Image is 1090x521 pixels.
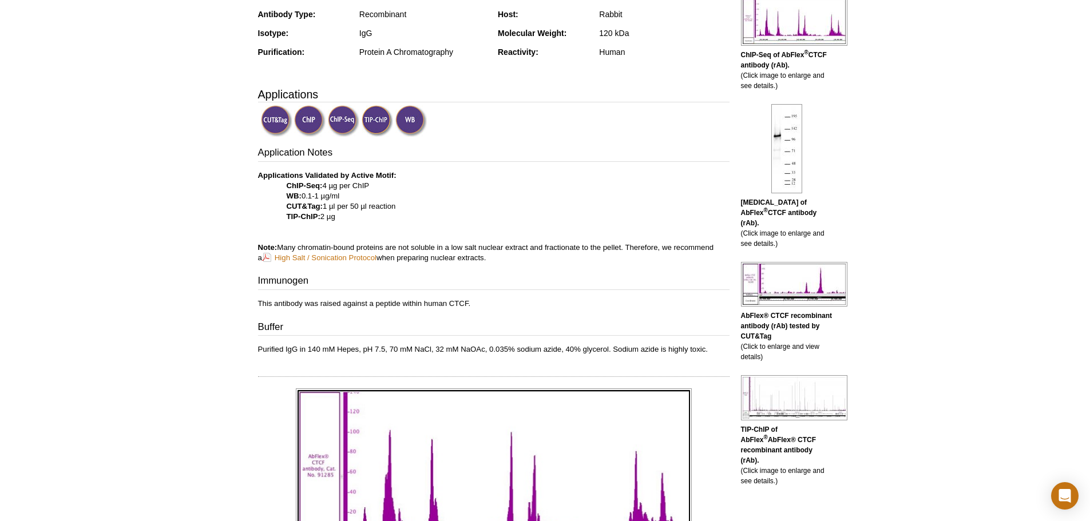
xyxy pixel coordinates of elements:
[362,105,393,137] img: TIP-ChIP Validated
[764,434,768,440] sup: ®
[359,47,489,57] div: Protein A Chromatography
[498,10,518,19] strong: Host:
[287,212,320,221] strong: TIP-ChIP:
[741,262,847,307] img: AbFlex® CTCF recombinant antibody (rAb) tested by CUT&Tag
[258,86,730,103] h3: Applications
[741,197,833,249] p: (Click image to enlarge and see details.)
[741,375,847,420] img: AbFlex<sup>®</sup>AbFlex® CTCF recombinant antibody (rAb) tested by TIP-ChIP.
[287,192,302,200] strong: WB:
[328,105,359,137] img: ChIP-Seq Validated
[741,425,816,464] b: TIP-ChIP of AbFlex AbFlex® CTCF recombinant antibody (rAb).
[258,299,730,309] p: This antibody was raised against a peptide within human CTCF.
[359,28,489,38] div: IgG
[599,28,729,38] div: 120 kDa
[258,320,730,336] h3: Buffer
[741,424,833,486] p: (Click image to enlarge and see details.)
[359,9,489,19] div: Recombinant
[804,49,808,55] sup: ®
[262,252,376,263] a: High Salt / Sonication Protocol
[395,105,427,137] img: Western Blot Validated
[498,29,566,38] strong: Molecular Weight:
[599,47,729,57] div: Human
[764,207,768,213] sup: ®
[258,47,305,57] strong: Purification:
[599,9,729,19] div: Rabbit
[287,202,323,210] strong: CUT&Tag:
[261,105,292,137] img: CUT&Tag Validated
[771,104,802,193] img: AbFlex<sup>®</sup> CTCF antibody (rAb) tested by Western blot.
[258,243,278,252] b: Note:
[294,105,326,137] img: ChIP Validated
[258,344,730,355] p: Purified IgG in 140 mM Hepes, pH 7.5, 70 mM NaCl, 32 mM NaOAc, 0.035% sodium azide, 40% glycerol....
[258,171,397,180] b: Applications Validated by Active Motif:
[741,51,827,69] b: ChIP-Seq of AbFlex CTCF antibody (rAb).
[741,198,817,227] b: [MEDICAL_DATA] of AbFlex CTCF antibody (rAb).
[258,10,316,19] strong: Antibody Type:
[258,170,730,263] p: 4 µg per ChIP 0.1-1 µg/ml 1 µl per 50 µl reaction 2 µg Many chromatin-bound proteins are not solu...
[258,274,730,290] h3: Immunogen
[741,312,833,340] b: AbFlex® CTCF recombinant antibody (rAb) tested by CUT&Tag
[258,29,289,38] strong: Isotype:
[741,311,833,362] p: (Click to enlarge and view details)
[498,47,538,57] strong: Reactivity:
[741,50,833,91] p: (Click image to enlarge and see details.)
[287,181,323,190] strong: ChIP-Seq:
[258,146,730,162] h3: Application Notes
[1051,482,1079,510] div: Open Intercom Messenger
